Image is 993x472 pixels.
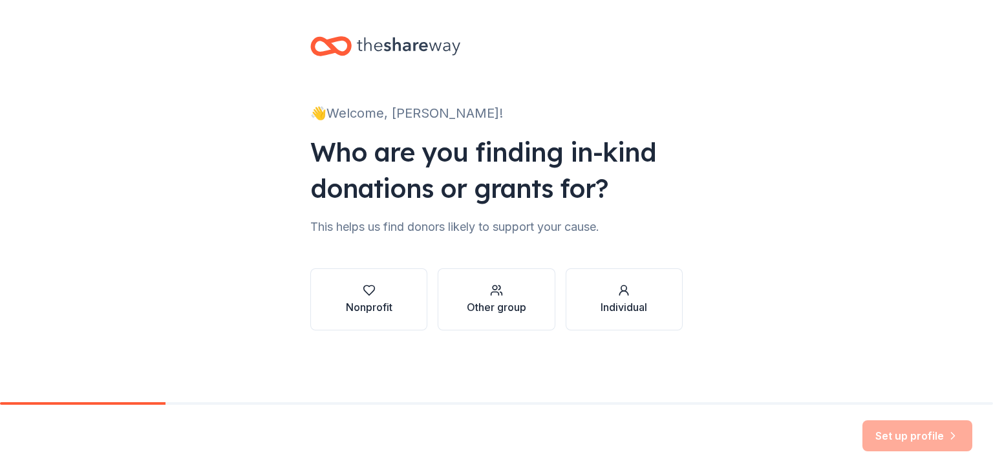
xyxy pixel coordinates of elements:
[601,299,647,315] div: Individual
[310,103,683,123] div: 👋 Welcome, [PERSON_NAME]!
[310,134,683,206] div: Who are you finding in-kind donations or grants for?
[310,217,683,237] div: This helps us find donors likely to support your cause.
[438,268,555,330] button: Other group
[566,268,683,330] button: Individual
[310,268,427,330] button: Nonprofit
[467,299,526,315] div: Other group
[346,299,392,315] div: Nonprofit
